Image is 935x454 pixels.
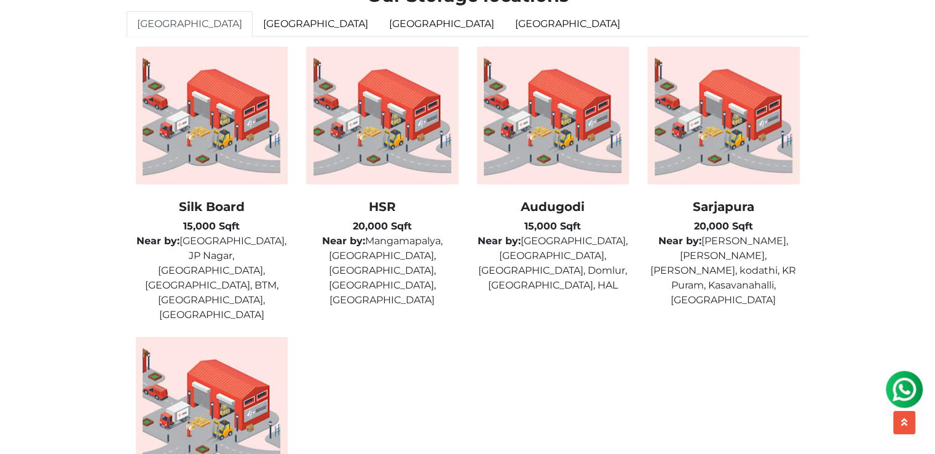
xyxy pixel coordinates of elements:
h2: Sarjapura [647,199,800,214]
img: whatsapp-icon.svg [12,12,37,37]
b: 20,000 Sqft [694,220,753,232]
a: [GEOGRAPHIC_DATA] [505,11,631,37]
b: Near by: [658,235,701,247]
img: warehouse-image [306,47,459,185]
p: [GEOGRAPHIC_DATA], [GEOGRAPHIC_DATA], [GEOGRAPHIC_DATA], Domlur, [GEOGRAPHIC_DATA], HAL [477,234,629,293]
b: Near by: [478,235,521,247]
b: Near by: [136,235,180,247]
img: warehouse-image [136,47,288,185]
img: warehouse-image [477,47,629,185]
b: 15,000 Sqft [524,220,581,232]
a: [GEOGRAPHIC_DATA] [127,11,253,37]
p: [PERSON_NAME], [PERSON_NAME], [PERSON_NAME], kodathi, KR Puram, Kasavanahalli, [GEOGRAPHIC_DATA] [647,234,800,308]
b: Near by: [322,235,365,247]
h2: HSR [306,199,459,214]
p: [GEOGRAPHIC_DATA], JP Nagar, [GEOGRAPHIC_DATA], [GEOGRAPHIC_DATA], BTM, [GEOGRAPHIC_DATA], [GEOGR... [136,234,288,322]
h2: Audugodi [477,199,629,214]
img: warehouse-image [647,47,800,185]
a: [GEOGRAPHIC_DATA] [379,11,505,37]
p: Mangamapalya, [GEOGRAPHIC_DATA], [GEOGRAPHIC_DATA], [GEOGRAPHIC_DATA], [GEOGRAPHIC_DATA] [306,234,459,308]
a: [GEOGRAPHIC_DATA] [253,11,379,37]
h2: Silk Board [136,199,288,214]
b: 20,000 Sqft [353,220,412,232]
b: 15,000 Sqft [183,220,240,232]
button: scroll up [893,411,915,434]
